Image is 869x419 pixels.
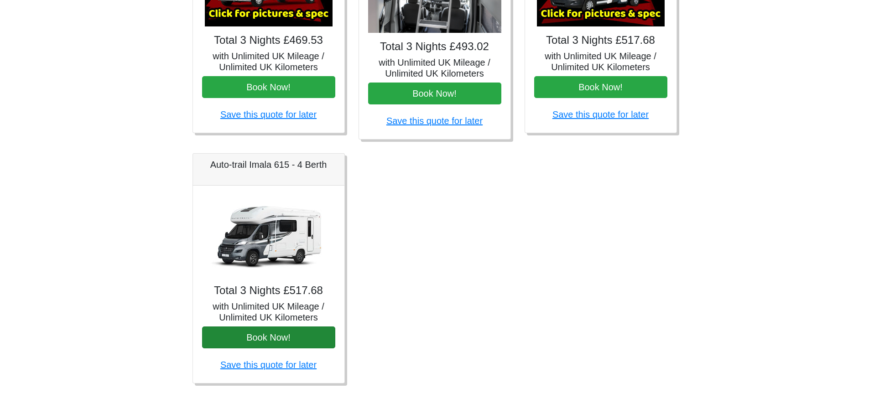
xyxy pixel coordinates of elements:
a: Save this quote for later [220,360,317,370]
button: Book Now! [202,326,335,348]
a: Save this quote for later [552,109,649,119]
a: Save this quote for later [386,116,483,126]
img: Auto-trail Imala 615 - 4 Berth [205,195,333,277]
h5: with Unlimited UK Mileage / Unlimited UK Kilometers [202,51,335,72]
h5: with Unlimited UK Mileage / Unlimited UK Kilometers [368,57,501,79]
h5: Auto-trail Imala 615 - 4 Berth [202,159,335,170]
h5: with Unlimited UK Mileage / Unlimited UK Kilometers [202,301,335,323]
h4: Total 3 Nights £493.02 [368,40,501,53]
button: Book Now! [202,76,335,98]
h4: Total 3 Nights £517.68 [202,284,335,297]
h5: with Unlimited UK Mileage / Unlimited UK Kilometers [534,51,667,72]
h4: Total 3 Nights £469.53 [202,34,335,47]
h4: Total 3 Nights £517.68 [534,34,667,47]
a: Save this quote for later [220,109,317,119]
button: Book Now! [534,76,667,98]
button: Book Now! [368,83,501,104]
